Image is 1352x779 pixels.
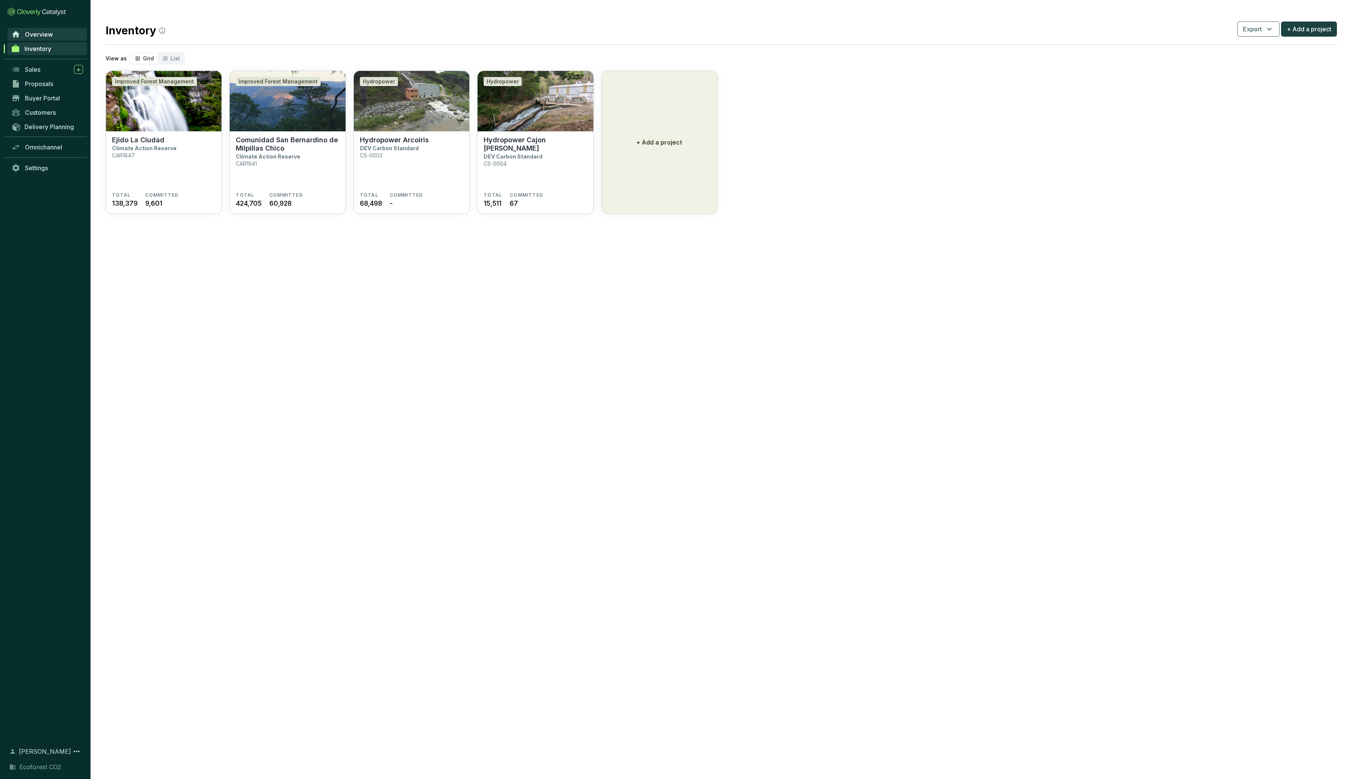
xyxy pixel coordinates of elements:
p: View as [106,55,127,62]
span: TOTAL [360,192,378,198]
button: + Add a project [1281,22,1337,37]
span: Settings [25,164,48,172]
img: Comunidad San Bernardino de Milpillas Chico [230,71,345,131]
span: Overview [25,31,53,38]
span: + Add a project [1287,25,1331,34]
a: Overview [8,28,87,41]
span: 67 [510,198,518,208]
a: Settings [8,162,87,174]
span: Export [1243,25,1262,34]
span: Sales [25,66,40,73]
span: TOTAL [112,192,131,198]
span: COMMITTED [269,192,303,198]
span: Delivery Planning [25,123,74,131]
p: CS-0004 [484,160,507,167]
div: segmented control [130,52,185,65]
span: List [171,55,180,62]
a: Ejido La CiudadImproved Forest ManagementEjido La CiudadClimate Action ReserveCAR1847TOTAL138,379... [106,71,222,214]
div: Improved Forest Management [112,77,197,86]
p: Hydropower Cajon [PERSON_NAME] [484,136,587,152]
span: - [390,198,393,208]
p: DEV Carbon Standard [484,153,542,160]
p: Ejido La Ciudad [112,136,164,144]
button: Export [1237,22,1280,37]
span: 68,498 [360,198,382,208]
span: COMMITTED [145,192,179,198]
button: + Add a project [601,71,717,214]
span: 424,705 [236,198,262,208]
img: Ejido La Ciudad [106,71,221,131]
p: DEV Carbon Standard [360,145,419,151]
p: + Add a project [636,138,682,147]
a: Sales [8,63,87,76]
span: Proposals [25,80,53,88]
div: Improved Forest Management [236,77,321,86]
a: Hydropower ArcoirisHydropowerHydropower ArcoirisDEV Carbon StandardCS-0003TOTAL68,498COMMITTED- [353,71,470,214]
span: 60,928 [269,198,292,208]
span: [PERSON_NAME] [19,747,71,756]
div: Hydropower [484,77,522,86]
p: CAR1941 [236,160,257,167]
p: Climate Action Reserve [236,153,300,160]
a: Comunidad San Bernardino de Milpillas ChicoImproved Forest ManagementComunidad San Bernardino de ... [229,71,346,214]
span: COMMITTED [390,192,423,198]
span: TOTAL [484,192,502,198]
p: Comunidad San Bernardino de Milpillas Chico [236,136,339,152]
img: Hydropower Arcoiris [354,71,469,131]
p: Climate Action Reserve [112,145,177,151]
span: Grid [143,55,154,62]
span: Inventory [25,45,51,52]
p: CS-0003 [360,152,383,159]
span: Omnichannel [25,143,62,151]
span: 138,379 [112,198,138,208]
img: Hydropower Cajon de Peña [478,71,593,131]
a: Omnichannel [8,141,87,154]
a: Buyer Portal [8,92,87,105]
span: Buyer Portal [25,94,60,102]
h2: Inventory [106,23,165,38]
p: CAR1847 [112,152,135,159]
a: Proposals [8,77,87,90]
a: Customers [8,106,87,119]
span: 9,601 [145,198,162,208]
span: Customers [25,109,56,116]
span: Ecoforest CO2 [19,762,61,771]
span: TOTAL [236,192,254,198]
a: Inventory [7,42,87,55]
a: Delivery Planning [8,120,87,133]
p: Hydropower Arcoiris [360,136,429,144]
span: 15,511 [484,198,501,208]
a: Hydropower Cajon de PeñaHydropowerHydropower Cajon [PERSON_NAME]DEV Carbon StandardCS-0004TOTAL15... [477,71,593,214]
div: Hydropower [360,77,398,86]
span: COMMITTED [510,192,543,198]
